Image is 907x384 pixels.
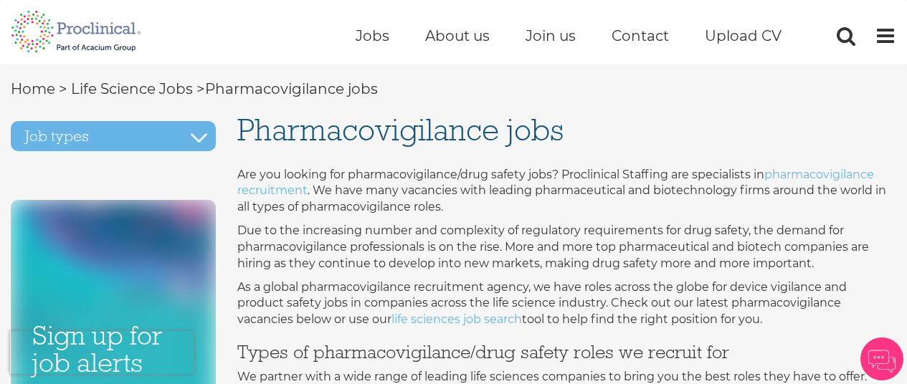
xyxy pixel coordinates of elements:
p: As a global pharmacovigilance recruitment agency, we have roles across the globe for device vigil... [237,279,896,329]
span: > [59,80,67,97]
iframe: reCAPTCHA [10,331,194,374]
span: Pharmacovigilance jobs [11,80,378,97]
h3: Job types [11,121,216,151]
p: Are you looking for pharmacovigilance/drug safety jobs? Proclinical Staffing are specialists in .... [237,167,896,216]
img: Chatbot [860,337,903,380]
h3: Types of pharmacovigilance/drug safety roles we recruit for [237,342,896,361]
span: Pharmacovigilance jobs [237,110,564,149]
a: life sciences job search [391,312,522,326]
a: Contact [612,27,669,44]
a: breadcrumb link to Home [11,80,55,97]
p: Due to the increasing number and complexity of regulatory requirements for drug safety, the deman... [237,223,896,272]
a: Join us [526,27,576,44]
a: About us [425,27,490,44]
span: > [196,80,205,97]
a: Jobs [356,27,389,44]
h3: Sign up for job alerts [32,322,194,377]
a: breadcrumb link to Life Science Jobs [71,80,193,97]
a: Upload CV [705,27,782,44]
